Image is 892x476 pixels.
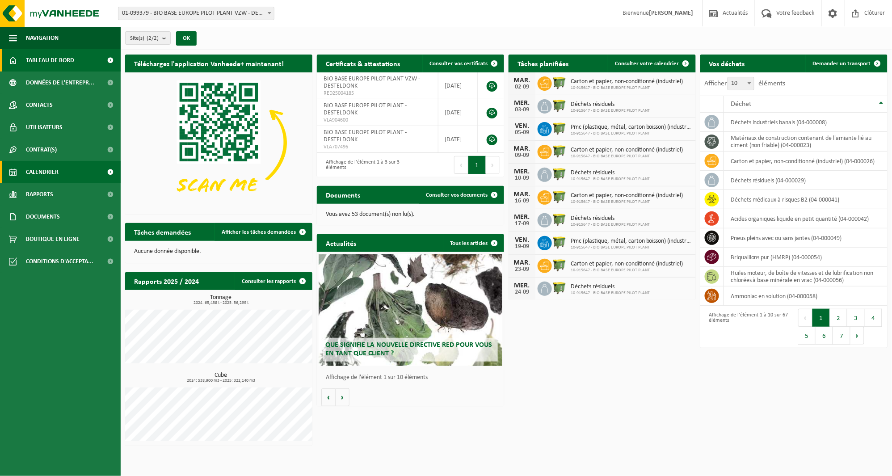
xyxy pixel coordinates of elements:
[728,77,754,90] span: 10
[728,77,754,90] span: 10
[324,76,420,89] span: BIO BASE EUROPE PILOT PLANT VZW - DESTELDONK
[125,55,293,72] h2: Téléchargez l'application Vanheede+ maintenant!
[125,72,312,213] img: Download de VHEPlus App
[438,99,478,126] td: [DATE]
[552,75,567,90] img: WB-1100-HPE-GN-50
[513,77,531,84] div: MAR.
[513,100,531,107] div: MER.
[324,90,431,97] span: RED25004185
[324,129,407,143] span: BIO BASE EUROPE PILOT PLANT - DESTELDONK
[317,186,369,203] h2: Documents
[571,222,650,227] span: 10-915647 - BIO BASE EUROPE PILOT PLANT
[724,267,888,286] td: huiles moteur, de boîte de vitesses et de lubrification non chlorées à base minérale en vrac (04-...
[571,215,650,222] span: Déchets résiduels
[513,122,531,130] div: VEN.
[552,166,567,181] img: WB-1100-HPE-GN-50
[486,156,500,174] button: Next
[571,283,650,291] span: Déchets résiduels
[649,10,694,17] strong: [PERSON_NAME]
[513,130,531,136] div: 05-09
[571,192,683,199] span: Carton et papier, non-conditionné (industriel)
[509,55,577,72] h2: Tâches planifiées
[513,198,531,204] div: 16-09
[513,266,531,273] div: 23-09
[321,388,336,406] button: Vorige
[865,309,882,327] button: 4
[847,309,865,327] button: 3
[552,98,567,113] img: WB-1100-HPE-GN-50
[812,309,830,327] button: 1
[130,32,159,45] span: Site(s)
[705,308,790,345] div: Affichage de l'élément 1 à 10 sur 67 éléments
[798,309,812,327] button: Previous
[552,212,567,227] img: WB-1100-HPE-GN-50
[850,327,864,345] button: Next
[443,234,503,252] a: Tous les articles
[571,78,683,85] span: Carton et papier, non-conditionné (industriel)
[571,124,691,131] span: Pmc (plastique, métal, carton boisson) (industriel)
[724,171,888,190] td: déchets résiduels (04-000029)
[552,121,567,136] img: WB-1100-HPE-GN-50
[324,143,431,151] span: VLA707496
[724,190,888,209] td: déchets médicaux à risques B2 (04-000041)
[513,168,531,175] div: MER.
[26,27,59,49] span: Navigation
[130,301,312,305] span: 2024: 65,438 t - 2025: 56,299 t
[615,61,679,67] span: Consulter votre calendrier
[513,191,531,198] div: MAR.
[422,55,503,72] a: Consulter vos certificats
[724,152,888,171] td: carton et papier, non-conditionné (industriel) (04-000026)
[571,238,691,245] span: Pmc (plastique, métal, carton boisson) (industriel)
[118,7,274,20] span: 01-099379 - BIO BASE EUROPE PILOT PLANT VZW - DESTELDONK
[324,102,407,116] span: BIO BASE EUROPE PILOT PLANT - DESTELDONK
[571,131,691,136] span: 10-915647 - BIO BASE EUROPE PILOT PLANT
[571,101,650,108] span: Déchets résiduels
[571,177,650,182] span: 10-915647 - BIO BASE EUROPE PILOT PLANT
[552,143,567,159] img: WB-1100-HPE-GN-50
[326,375,500,381] p: Affichage de l'élément 1 sur 10 éléments
[438,72,478,99] td: [DATE]
[26,228,80,250] span: Boutique en ligne
[325,341,492,357] span: Que signifie la nouvelle directive RED pour vous en tant que client ?
[26,206,60,228] span: Documents
[454,156,468,174] button: Previous
[513,244,531,250] div: 19-09
[705,80,786,87] label: Afficher éléments
[26,250,93,273] span: Conditions d'accepta...
[326,211,495,218] p: Vous avez 53 document(s) non lu(s).
[513,214,531,221] div: MER.
[571,169,650,177] span: Déchets résiduels
[147,35,159,41] count: (2/2)
[468,156,486,174] button: 1
[336,388,349,406] button: Volgende
[813,61,871,67] span: Demander un transport
[222,229,296,235] span: Afficher les tâches demandées
[513,221,531,227] div: 17-09
[324,117,431,124] span: VLA904600
[419,186,503,204] a: Consulter vos documents
[513,152,531,159] div: 09-09
[235,272,311,290] a: Consulter les rapports
[571,147,683,154] span: Carton et papier, non-conditionné (industriel)
[571,199,683,205] span: 10-915647 - BIO BASE EUROPE PILOT PLANT
[26,94,53,116] span: Contacts
[724,132,888,152] td: matériaux de construction contenant de l'amiante lié au ciment (non friable) (04-000023)
[724,209,888,228] td: acides organiques liquide en petit quantité (04-000042)
[552,235,567,250] img: WB-1100-HPE-GN-50
[552,280,567,295] img: WB-1100-HPE-GN-50
[513,84,531,90] div: 02-09
[571,154,683,159] span: 10-915647 - BIO BASE EUROPE PILOT PLANT
[571,108,650,114] span: 10-915647 - BIO BASE EUROPE PILOT PLANT
[130,372,312,383] h3: Cube
[317,234,365,252] h2: Actualités
[118,7,274,20] span: 01-099379 - BIO BASE EUROPE PILOT PLANT VZW - DESTELDONK
[608,55,695,72] a: Consulter votre calendrier
[798,327,816,345] button: 5
[26,49,74,72] span: Tableau de bord
[134,249,303,255] p: Aucune donnée disponible.
[571,245,691,250] span: 10-915647 - BIO BASE EUROPE PILOT PLANT
[26,183,53,206] span: Rapports
[724,228,888,248] td: pneus pleins avec ou sans jantes (04-000049)
[724,113,888,132] td: déchets industriels banals (04-000008)
[26,72,94,94] span: Données de l'entrepr...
